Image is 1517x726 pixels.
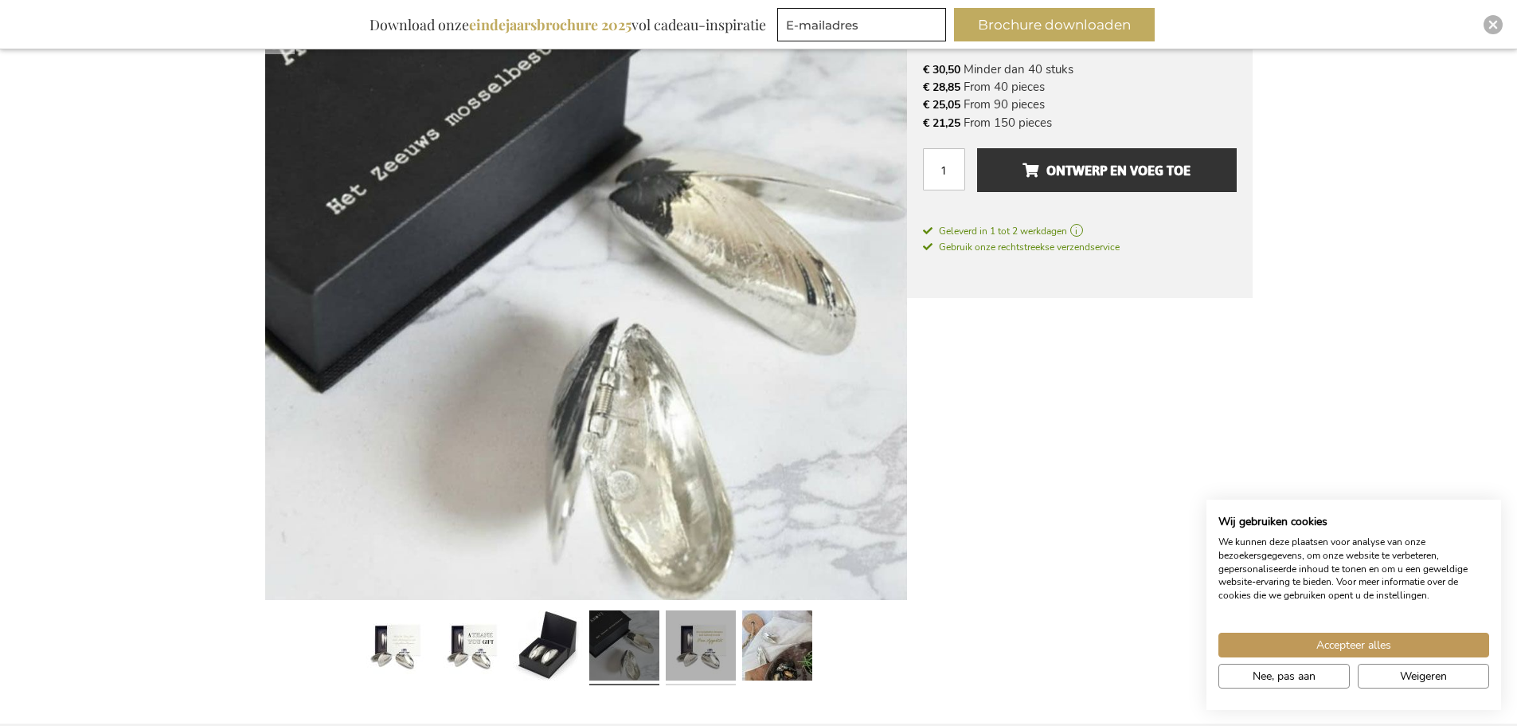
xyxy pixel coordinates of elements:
button: Accepteer alle cookies [1218,633,1489,657]
span: € 21,25 [923,116,960,131]
span: € 30,50 [923,62,960,77]
p: We kunnen deze plaatsen voor analyse van onze bezoekersgegevens, om onze website te verbeteren, g... [1218,536,1489,602]
input: E-mailadres [777,8,946,41]
div: Close [1484,15,1503,34]
span: € 25,05 [923,97,960,112]
button: Pas cookie voorkeuren aan [1218,664,1350,689]
button: Alle cookies weigeren [1358,664,1489,689]
a: Personalised Zeeland Mussel Cutlery [589,604,659,692]
li: From 40 pieces [923,78,1237,96]
h2: Wij gebruiken cookies [1218,515,1489,529]
span: Accepteer alles [1316,637,1391,653]
a: Personalised Zeeland Mussel Cutlery [513,604,583,692]
button: Brochure downloaden [954,8,1155,41]
a: Personalised Zeeland Mussel Cutlery [666,604,736,692]
span: Gebruik onze rechtstreekse verzendservice [923,241,1120,253]
a: Geleverd in 1 tot 2 werkdagen [923,224,1237,238]
li: From 90 pieces [923,96,1237,113]
img: Close [1488,20,1498,29]
b: eindejaarsbrochure 2025 [469,15,631,34]
li: Minder dan 40 stuks [923,61,1237,78]
span: Weigeren [1400,668,1447,685]
a: Personalised Zeeland Mussel Cutlery [436,604,506,692]
li: From 150 pieces [923,114,1237,131]
span: Nee, pas aan [1253,668,1316,685]
span: Ontwerp en voeg toe [1022,158,1191,183]
form: marketing offers and promotions [777,8,951,46]
a: Personalised Zeeland Mussel Cutlery [360,604,430,692]
input: Aantal [923,148,965,190]
a: Personalised Zeeland Mussel Cutlery [742,604,812,692]
a: Gebruik onze rechtstreekse verzendservice [923,238,1120,254]
span: € 28,85 [923,80,960,95]
div: Download onze vol cadeau-inspiratie [362,8,773,41]
button: Ontwerp en voeg toe [977,148,1236,192]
